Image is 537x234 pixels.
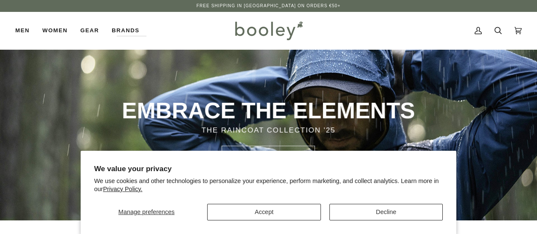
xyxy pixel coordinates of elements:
[15,12,36,49] a: Men
[74,12,105,49] a: Gear
[94,164,443,173] h2: We value your privacy
[207,204,321,220] button: Accept
[114,125,423,136] p: THE RAINCOAT COLLECTION '25
[15,26,30,35] span: Men
[118,209,174,215] span: Manage preferences
[197,3,340,9] p: Free Shipping in [GEOGRAPHIC_DATA] on Orders €50+
[114,97,423,125] p: EMBRACE THE ELEMENTS
[105,12,146,49] a: Brands
[329,204,443,220] button: Decline
[112,26,139,35] span: Brands
[222,146,315,173] a: SHOP rain
[94,177,443,193] p: We use cookies and other technologies to personalize your experience, perform marketing, and coll...
[103,186,143,192] a: Privacy Policy.
[36,12,74,49] a: Women
[94,204,199,220] button: Manage preferences
[80,26,99,35] span: Gear
[231,18,306,43] img: Booley
[42,26,67,35] span: Women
